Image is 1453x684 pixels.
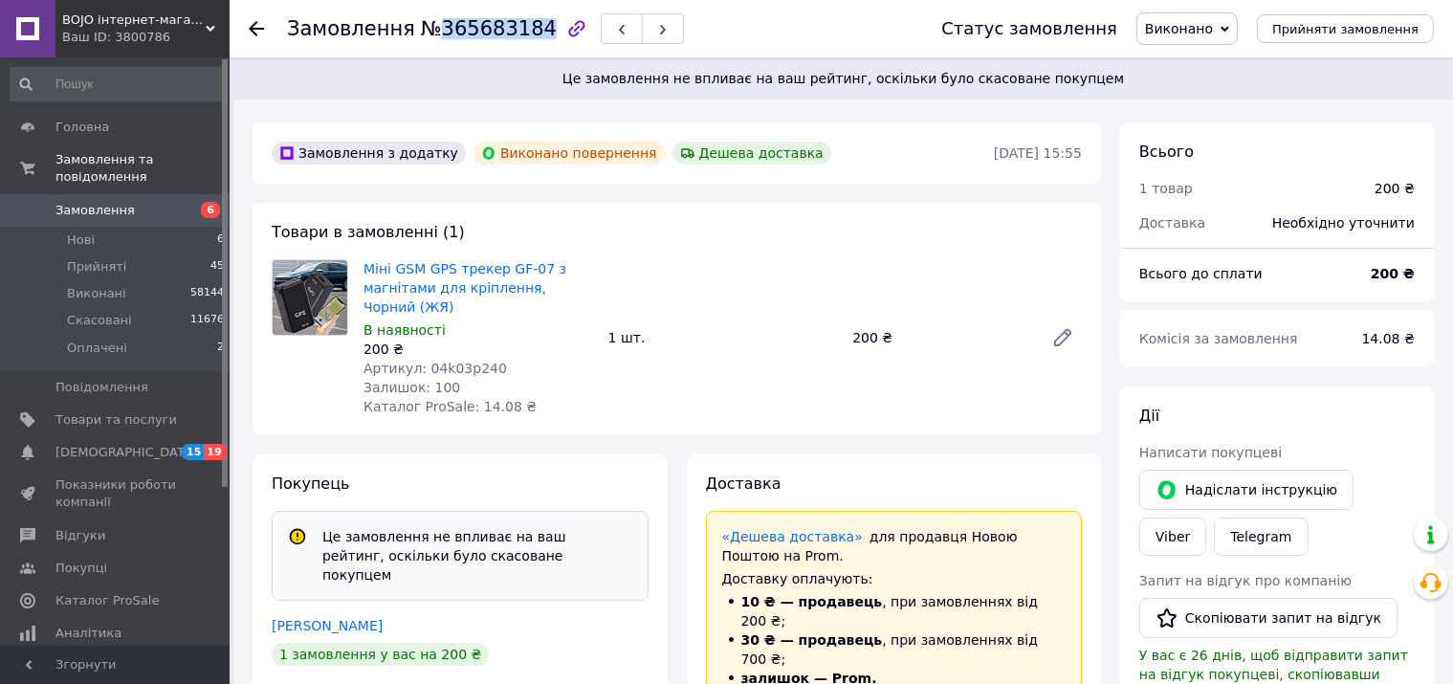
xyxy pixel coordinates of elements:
[210,258,224,276] span: 45
[55,202,135,219] span: Замовлення
[1214,518,1308,556] a: Telegram
[62,11,206,29] span: BOJO інтернет-магазин
[55,476,177,511] span: Показники роботи компанії
[55,625,121,642] span: Аналітика
[272,223,465,241] span: Товари в замовленні (1)
[190,285,224,302] span: 58144
[1139,143,1194,161] span: Всього
[1145,21,1213,36] span: Виконано
[55,119,109,136] span: Головна
[1139,518,1206,556] a: Viber
[204,444,226,460] span: 19
[55,411,177,429] span: Товари та послуги
[706,474,782,493] span: Доставка
[315,527,640,585] div: Це замовлення не впливає на ваш рейтинг, оскільки було скасоване покупцем
[190,312,224,329] span: 11676
[722,569,1067,588] div: Доставку оплачують:
[201,202,220,218] span: 6
[722,529,863,544] a: «Дешева доставка»
[67,312,132,329] span: Скасовані
[62,29,230,46] div: Ваш ID: 3800786
[941,19,1117,38] div: Статус замовлення
[273,260,347,335] img: Міні GSM GPS трекер GF-07 з магнітами для кріплення, Чорний (ЖЯ)
[363,361,507,376] span: Артикул: 04k03p240
[1257,14,1434,43] button: Прийняти замовлення
[55,151,230,186] span: Замовлення та повідомлення
[473,142,665,165] div: Виконано повернення
[601,324,846,351] div: 1 шт.
[217,340,224,357] span: 2
[363,340,593,359] div: 200 ₴
[1139,215,1205,231] span: Доставка
[1272,22,1419,36] span: Прийняти замовлення
[256,69,1430,88] span: Це замовлення не впливає на ваш рейтинг, оскільки було скасоване покупцем
[722,592,1067,630] li: , при замовленнях від 200 ₴;
[249,19,264,38] div: Повернутися назад
[1139,266,1263,281] span: Всього до сплати
[741,632,883,648] span: 30 ₴ — продавець
[1044,319,1082,357] a: Редагувати
[1362,331,1415,346] span: 14.08 ₴
[722,630,1067,669] li: , при замовленнях від 700 ₴;
[287,17,415,40] span: Замовлення
[845,324,1036,351] div: 200 ₴
[217,232,224,249] span: 6
[1139,181,1193,196] span: 1 товар
[722,527,1067,565] div: для продавця Новою Поштою на Prom.
[272,643,489,666] div: 1 замовлення у вас на 200 ₴
[182,444,204,460] span: 15
[10,67,226,101] input: Пошук
[67,258,126,276] span: Прийняті
[363,261,566,315] a: Міні GSM GPS трекер GF-07 з магнітами для кріплення, Чорний (ЖЯ)
[67,285,126,302] span: Виконані
[672,142,831,165] div: Дешева доставка
[55,560,107,577] span: Покупці
[363,399,537,414] span: Каталог ProSale: 14.08 ₴
[67,232,95,249] span: Нові
[1139,573,1352,588] span: Запит на відгук про компанію
[363,322,446,338] span: В наявності
[363,380,460,395] span: Залишок: 100
[994,145,1082,161] time: [DATE] 15:55
[741,594,883,609] span: 10 ₴ — продавець
[1261,202,1426,244] div: Необхідно уточнити
[1371,266,1415,281] b: 200 ₴
[272,142,466,165] div: Замовлення з додатку
[55,379,148,396] span: Повідомлення
[272,618,383,633] a: [PERSON_NAME]
[272,474,350,493] span: Покупець
[1139,331,1298,346] span: Комісія за замовлення
[1139,445,1282,460] span: Написати покупцеві
[1139,598,1398,638] button: Скопіювати запит на відгук
[1375,179,1415,198] div: 200 ₴
[55,444,197,461] span: [DEMOGRAPHIC_DATA]
[55,592,159,609] span: Каталог ProSale
[421,17,557,40] span: №365683184
[55,527,105,544] span: Відгуки
[1139,407,1159,425] span: Дії
[67,340,127,357] span: Оплачені
[1139,470,1354,510] button: Надіслати інструкцію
